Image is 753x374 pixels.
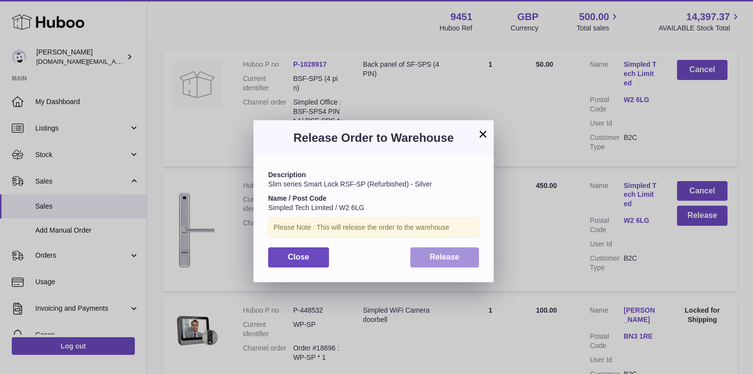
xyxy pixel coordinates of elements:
[268,171,306,179] strong: Description
[430,253,460,261] span: Release
[268,130,479,146] h3: Release Order to Warehouse
[268,247,329,267] button: Close
[268,217,479,238] div: Please Note : This will release the order to the warehouse
[288,253,309,261] span: Close
[410,247,479,267] button: Release
[268,204,364,212] span: Simpled Tech Limited / W2 6LG
[477,128,489,140] button: ×
[268,180,432,188] span: Slim series Smart Lock RSF-SP (Refurbished) - Silver
[268,194,326,202] strong: Name / Post Code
